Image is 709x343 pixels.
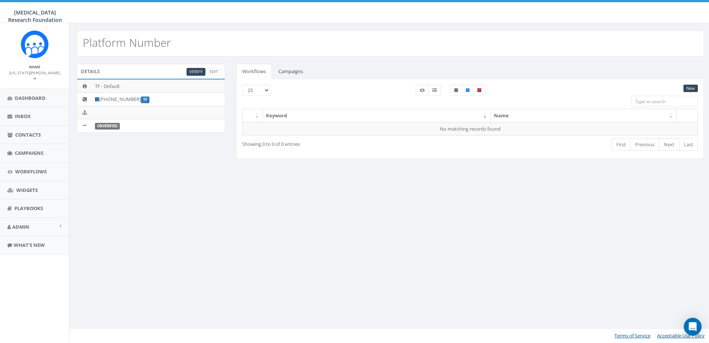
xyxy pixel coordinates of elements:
a: New [683,85,698,92]
td: TF - Default [92,79,225,93]
div: Details [77,64,225,79]
label: Published [462,85,474,96]
div: Open Intercom Messenger [684,318,702,336]
a: Terms of Service [614,332,650,339]
span: Campaigns [15,150,43,156]
a: Next [659,138,679,151]
span: Playbooks [14,205,43,212]
td: No matching records found [243,122,698,135]
label: Unpublished [450,85,462,96]
label: Workflow [416,85,429,96]
span: What's New [14,242,45,248]
th: Name: activate to sort column ascending [491,109,677,122]
label: Archived [473,85,486,96]
a: Last [679,138,698,151]
a: Edit [207,68,221,76]
div: Showing 0 to 0 of 0 entries [242,138,425,148]
a: Verify [187,68,205,76]
label: TF [141,97,149,103]
input: Type to search [631,96,698,107]
td: [PHONE_NUMBER] [92,93,225,106]
a: [US_STATE][PERSON_NAME] [9,69,60,82]
span: Workflows [15,168,47,175]
a: Acceptable Use Policy [657,332,705,339]
span: Inbox [15,113,31,120]
a: Previous [630,138,659,151]
small: Name [29,64,40,69]
a: First [611,138,631,151]
span: [MEDICAL_DATA] Research Foundation [8,9,62,23]
span: Widgets [16,187,38,193]
span: Admin [12,223,29,230]
small: [US_STATE][PERSON_NAME] [9,70,60,81]
th: Keyword: activate to sort column ascending [263,109,491,122]
span: Dashboard [15,95,46,101]
img: Rally_Corp_Icon.png [21,30,49,58]
a: Workflows [236,64,272,79]
label: Unverified [95,123,120,130]
a: Campaigns [273,64,309,79]
span: Contacts [15,131,41,138]
label: Menu [428,85,441,96]
h2: Platform Number [83,36,171,49]
th: : activate to sort column ascending [243,109,263,122]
